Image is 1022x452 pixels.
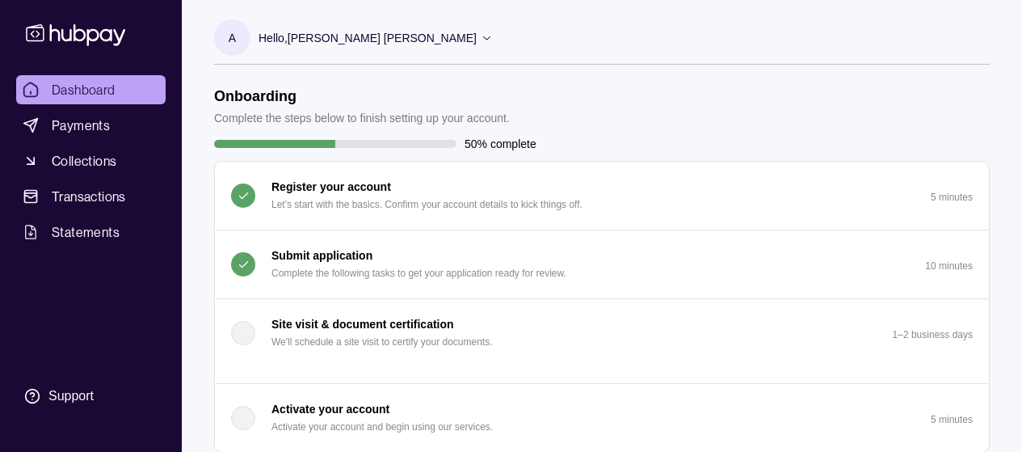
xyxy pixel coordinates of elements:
p: 5 minutes [931,414,973,425]
p: Complete the steps below to finish setting up your account. [214,109,510,127]
p: Activate your account [271,400,389,418]
p: A [229,29,236,47]
a: Support [16,379,166,413]
a: Payments [16,111,166,140]
p: Register your account [271,178,391,196]
button: Activate your account Activate your account and begin using our services.5 minutes [215,384,989,452]
button: Site visit & document certification We'll schedule a site visit to certify your documents.1–2 bus... [215,299,989,367]
h1: Onboarding [214,87,510,105]
p: Submit application [271,247,372,264]
p: Let's start with the basics. Confirm your account details to kick things off. [271,196,582,213]
p: 5 minutes [931,192,973,203]
button: Register your account Let's start with the basics. Confirm your account details to kick things of... [215,162,989,230]
a: Collections [16,146,166,175]
a: Dashboard [16,75,166,104]
a: Statements [16,218,166,247]
p: Activate your account and begin using our services. [271,418,493,436]
p: 50% complete [465,135,536,153]
p: Site visit & document certification [271,315,454,333]
p: 1–2 business days [893,329,973,340]
p: Complete the following tasks to get your application ready for review. [271,264,566,282]
div: Support [48,387,94,405]
div: Site visit & document certification We'll schedule a site visit to certify your documents.1–2 bus... [215,367,989,383]
span: Payments [52,116,110,135]
p: Hello, [PERSON_NAME] [PERSON_NAME] [259,29,477,47]
p: 10 minutes [925,260,973,272]
span: Transactions [52,187,126,206]
p: We'll schedule a site visit to certify your documents. [271,333,493,351]
button: Submit application Complete the following tasks to get your application ready for review.10 minutes [215,230,989,298]
a: Transactions [16,182,166,211]
span: Collections [52,151,116,171]
span: Dashboard [52,80,116,99]
span: Statements [52,222,120,242]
